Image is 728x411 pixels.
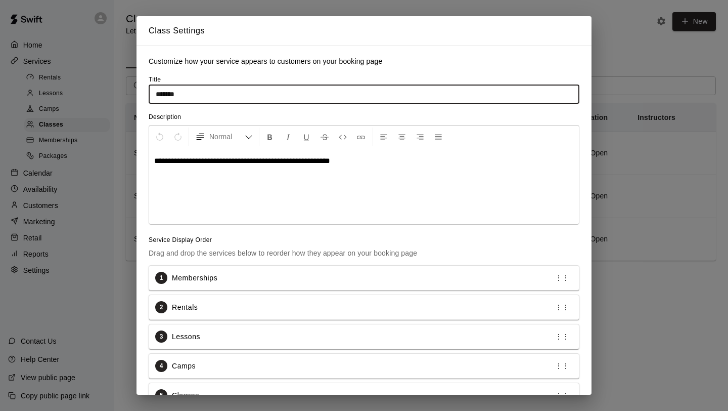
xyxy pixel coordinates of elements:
[280,128,297,146] button: Format Italics
[149,235,579,245] span: Service Display Order
[149,113,181,120] span: Description
[172,302,198,313] p: Rentals
[172,273,217,283] p: Memberships
[155,360,167,372] div: 4
[393,128,411,146] button: Center Align
[316,128,333,146] button: Format Strikethrough
[375,128,392,146] button: Left Align
[209,132,245,142] span: Normal
[555,361,569,371] p: ⋮⋮
[172,361,196,372] p: Camps
[555,302,569,312] p: ⋮⋮
[555,332,569,342] p: ⋮⋮
[149,56,579,66] p: Customize how your service appears to customers on your booking page
[155,331,167,343] div: 3
[298,128,315,146] button: Format Underline
[412,128,429,146] button: Right Align
[151,128,168,146] button: Undo
[555,273,569,283] p: ⋮⋮
[352,128,370,146] button: Insert Link
[172,332,200,342] p: Lessons
[172,390,199,401] p: Classes
[191,128,257,146] button: Formatting Options
[261,128,279,146] button: Format Bold
[430,128,447,146] button: Justify Align
[155,301,167,313] div: 2
[155,389,167,401] div: 5
[149,248,579,258] p: Drag and drop the services below to reorder how they appear on your booking page
[155,272,167,284] div: 1
[136,16,591,46] h2: Class Settings
[149,76,161,83] span: Title
[334,128,351,146] button: Insert Code
[169,128,187,146] button: Redo
[555,390,569,400] p: ⋮⋮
